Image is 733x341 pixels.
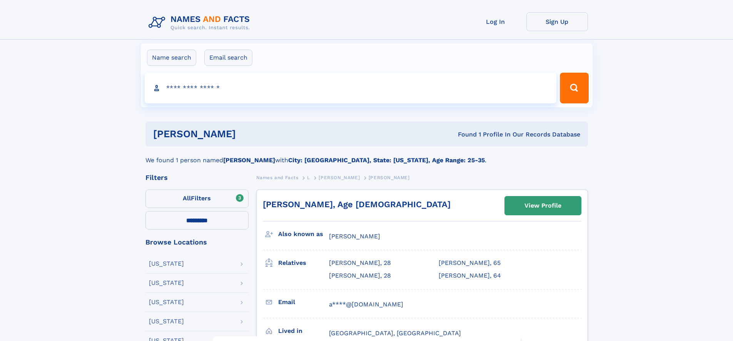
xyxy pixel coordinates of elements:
h3: Relatives [278,256,329,269]
img: Logo Names and Facts [145,12,256,33]
div: Filters [145,174,249,181]
a: Names and Facts [256,173,299,182]
span: [PERSON_NAME] [319,175,360,180]
div: Browse Locations [145,239,249,246]
a: [PERSON_NAME] [319,173,360,182]
span: [PERSON_NAME] [369,175,410,180]
a: [PERSON_NAME], 28 [329,259,391,267]
a: [PERSON_NAME], 28 [329,271,391,280]
div: [US_STATE] [149,299,184,305]
b: City: [GEOGRAPHIC_DATA], State: [US_STATE], Age Range: 25-35 [288,156,485,164]
span: All [183,195,191,202]
label: Email search [204,50,252,66]
span: [PERSON_NAME] [329,233,380,240]
div: View Profile [524,197,561,215]
label: Filters [145,190,249,208]
span: [GEOGRAPHIC_DATA], [GEOGRAPHIC_DATA] [329,329,461,337]
div: [US_STATE] [149,261,184,267]
h3: Lived in [278,324,329,338]
h1: [PERSON_NAME] [153,129,347,139]
div: [US_STATE] [149,280,184,286]
a: [PERSON_NAME], 64 [439,271,501,280]
a: [PERSON_NAME], Age [DEMOGRAPHIC_DATA] [263,200,451,209]
a: Sign Up [526,12,588,31]
a: View Profile [505,196,581,215]
a: Log In [465,12,526,31]
div: We found 1 person named with . [145,146,588,165]
button: Search Button [560,73,588,103]
a: L [307,173,310,182]
b: [PERSON_NAME] [223,156,275,164]
span: L [307,175,310,180]
div: Found 1 Profile In Our Records Database [347,130,580,139]
label: Name search [147,50,196,66]
h3: Also known as [278,228,329,241]
div: [US_STATE] [149,318,184,324]
input: search input [145,73,557,103]
h3: Email [278,296,329,309]
a: [PERSON_NAME], 65 [439,259,501,267]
